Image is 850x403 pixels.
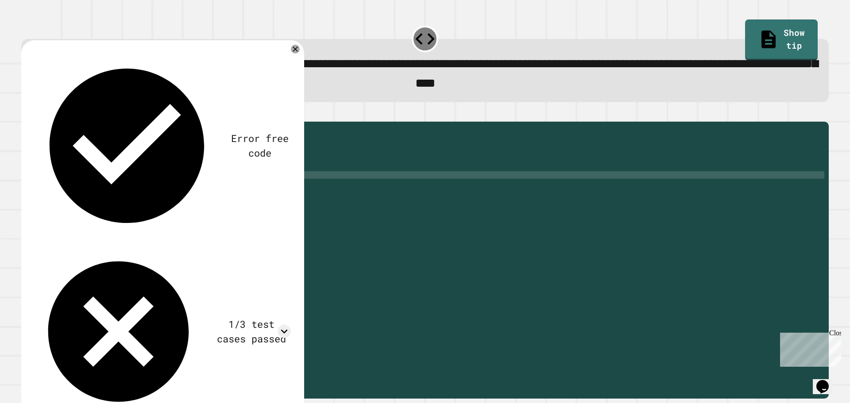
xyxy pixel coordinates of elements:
[4,4,61,56] div: Chat with us now!Close
[745,19,817,60] a: Show tip
[228,131,291,160] div: Error free code
[813,368,841,394] iframe: chat widget
[777,329,841,367] iframe: chat widget
[212,317,291,346] div: 1/3 test cases passed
